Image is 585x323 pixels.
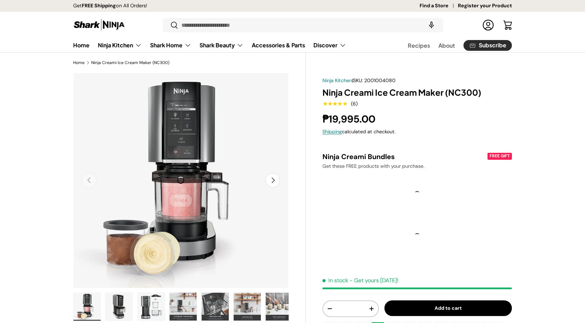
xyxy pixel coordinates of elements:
[352,77,396,84] span: |
[82,2,116,9] strong: FREE Shipping
[487,153,512,159] div: FREE GIFT
[200,38,243,52] a: Shark Beauty
[364,77,396,84] span: 2001004080
[266,293,293,321] img: ninja-creami-ice-cream-maker-with-sample-content-mix-in-perfection-infographic-sharkninja-philipp...
[73,60,306,66] nav: Breadcrumbs
[463,40,512,51] a: Subscribe
[252,38,305,52] a: Accessories & Parts
[322,87,512,98] h1: Ninja Creami Ice Cream Maker (NC300)
[234,293,261,321] img: ninja-creami-ice-cream-maker-with-sample-content-compact-size-infographic-sharkninja-philippines
[322,112,377,126] strong: ₱19,995.00
[322,152,486,161] div: Ninja Creami Bundles
[146,38,195,52] summary: Shark Home
[322,101,347,107] div: 5.0 out of 5.0 stars
[106,293,133,321] img: ninja-creami-ice-cream-maker-without-sample-content-right-side-view-sharkninja-philippines
[420,17,443,33] speech-search-button: Search by voice
[350,277,398,284] p: - Get yours [DATE]!
[420,2,458,10] a: Find a Store
[73,18,125,32] img: Shark Ninja Philippines
[351,101,358,107] div: (6)
[73,73,289,323] media-gallery: Gallery Viewer
[73,38,346,52] nav: Primary
[353,77,363,84] span: SKU:
[94,38,146,52] summary: Ninja Kitchen
[170,293,197,321] img: ninja-creami-ice-cream-maker-with-sample-content-completely-customizable-infographic-sharkninja-p...
[313,38,346,52] a: Discover
[150,38,191,52] a: Shark Home
[73,293,101,321] img: ninja-creami-ice-cream-maker-with-sample-content-and-all-lids-full-view-sharkninja-philippines
[384,300,512,316] button: Add to cart
[322,100,347,107] span: ★★★★★
[73,2,147,10] p: Get on All Orders!
[322,128,512,135] div: calculated at checkout.
[322,128,342,135] a: Shipping
[408,39,430,52] a: Recipes
[438,39,455,52] a: About
[322,77,352,84] a: Ninja Kitchen
[202,293,229,321] img: ninja-creami-ice-cream-maker-with-sample-content-dishwasher-safe-infographic-sharkninja-philippines
[73,61,85,65] a: Home
[309,38,350,52] summary: Discover
[98,38,142,52] a: Ninja Kitchen
[391,38,512,52] nav: Secondary
[322,163,424,169] span: Get these FREE products with your purchase.
[195,38,248,52] summary: Shark Beauty
[322,277,348,284] span: In stock
[479,42,506,48] span: Subscribe
[73,38,89,52] a: Home
[458,2,512,10] a: Register your Product
[138,293,165,321] img: ninja-creami-ice-cream-maker-without-sample-content-parts-front-view-sharkninja-philippines
[91,61,169,65] a: Ninja Creami Ice Cream Maker (NC300)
